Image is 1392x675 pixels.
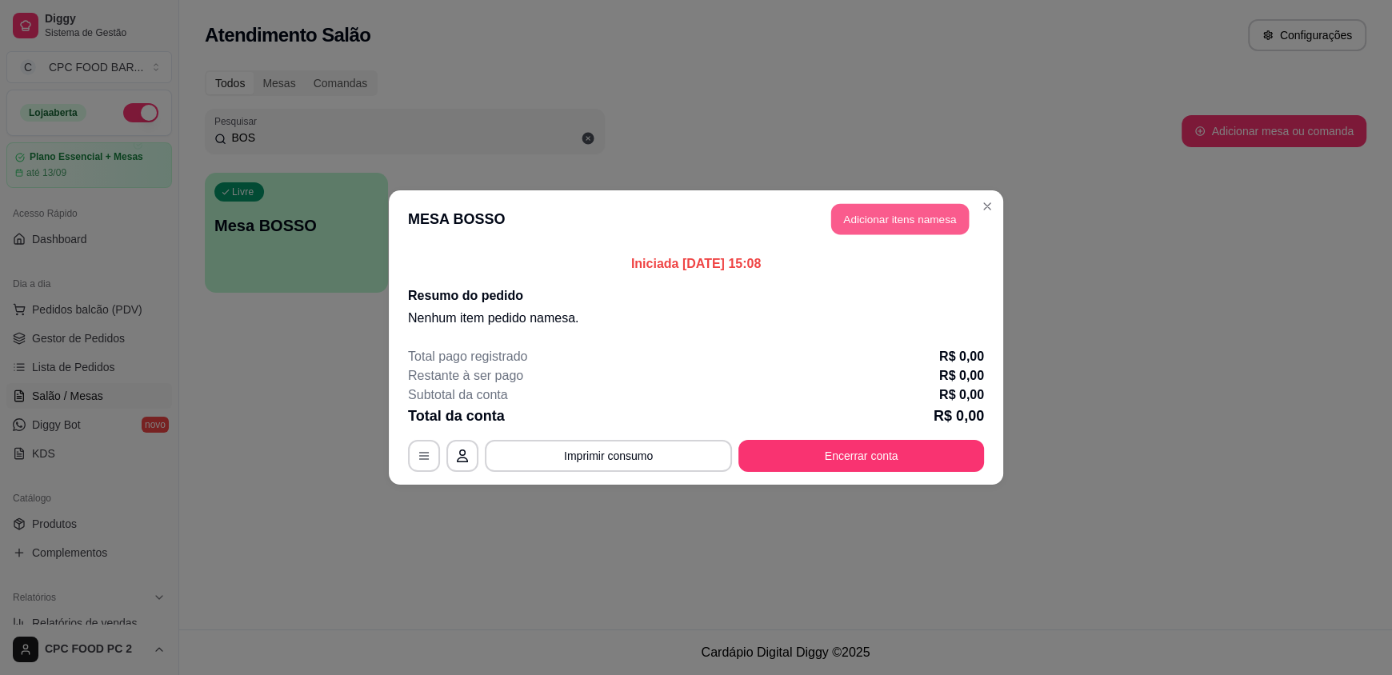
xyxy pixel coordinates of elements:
p: Restante à ser pago [408,366,523,385]
header: MESA BOSSO [389,190,1003,248]
button: Close [974,194,1000,219]
p: R$ 0,00 [939,366,984,385]
p: R$ 0,00 [939,385,984,405]
p: Nenhum item pedido na mesa . [408,309,984,328]
button: Adicionar itens namesa [831,204,969,235]
p: Total pago registrado [408,347,527,366]
p: R$ 0,00 [939,347,984,366]
p: Subtotal da conta [408,385,508,405]
p: Total da conta [408,405,505,427]
p: Iniciada [DATE] 15:08 [408,254,984,274]
button: Encerrar conta [738,440,984,472]
button: Imprimir consumo [485,440,732,472]
h2: Resumo do pedido [408,286,984,306]
p: R$ 0,00 [934,405,984,427]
